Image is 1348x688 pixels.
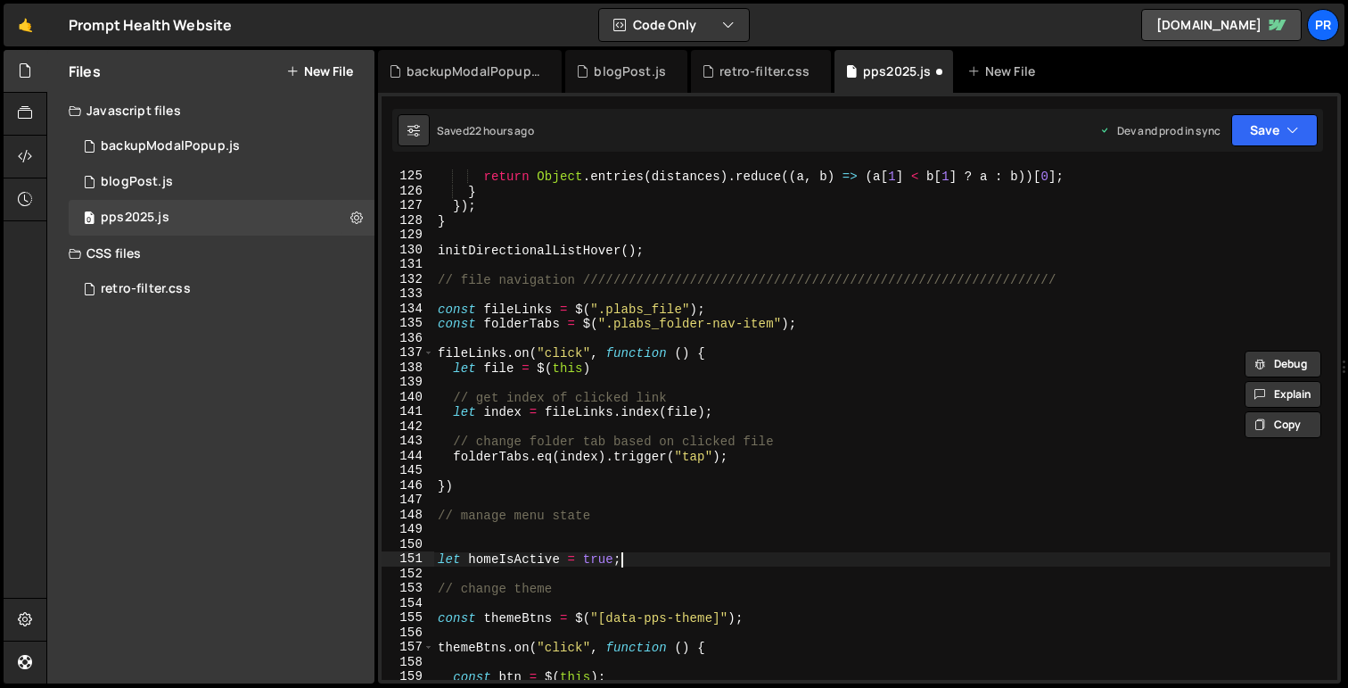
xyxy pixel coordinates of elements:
[382,522,434,537] div: 149
[382,272,434,287] div: 132
[382,581,434,596] div: 153
[382,478,434,493] div: 146
[1231,114,1318,146] button: Save
[382,169,434,184] div: 125
[382,361,434,376] div: 138
[382,655,434,670] div: 158
[382,508,434,523] div: 148
[382,331,434,346] div: 136
[863,62,932,80] div: pps2025.js
[719,62,810,80] div: retro-filter.css
[382,669,434,684] div: 159
[1245,411,1321,438] button: Copy
[382,243,434,258] div: 130
[382,493,434,508] div: 147
[101,174,173,190] div: blogPost.js
[69,164,374,200] div: 16625/45859.js
[382,551,434,567] div: 151
[101,210,169,226] div: pps2025.js
[382,419,434,435] div: 142
[69,62,101,81] h2: Files
[382,375,434,390] div: 139
[382,390,434,405] div: 140
[382,286,434,302] div: 133
[4,4,47,46] a: 🤙
[1245,381,1321,408] button: Explain
[382,302,434,317] div: 134
[47,236,374,271] div: CSS files
[469,123,534,138] div: 22 hours ago
[1245,351,1321,377] button: Debug
[382,596,434,611] div: 154
[101,281,191,297] div: retro-filter.css
[69,14,232,36] div: Prompt Health Website
[407,62,540,80] div: backupModalPopup.js
[382,449,434,464] div: 144
[382,537,434,552] div: 150
[599,9,749,41] button: Code Only
[382,404,434,419] div: 141
[382,434,434,449] div: 143
[69,200,374,236] div: 16625/45293.js
[69,128,374,164] div: 16625/45860.js
[382,213,434,228] div: 128
[1307,9,1339,41] a: Pr
[47,93,374,128] div: Javascript files
[382,316,434,331] div: 135
[286,64,353,79] button: New File
[1141,9,1302,41] a: [DOMAIN_NAME]
[69,271,374,307] div: 16625/45443.css
[382,640,434,655] div: 157
[382,567,434,582] div: 152
[382,184,434,199] div: 126
[382,228,434,243] div: 129
[594,62,666,80] div: blogPost.js
[101,138,240,154] div: backupModalPopup.js
[382,257,434,272] div: 131
[437,123,534,138] div: Saved
[84,212,95,227] span: 0
[1099,123,1221,138] div: Dev and prod in sync
[382,198,434,213] div: 127
[382,345,434,361] div: 137
[382,463,434,478] div: 145
[382,626,434,641] div: 156
[967,62,1042,80] div: New File
[382,610,434,626] div: 155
